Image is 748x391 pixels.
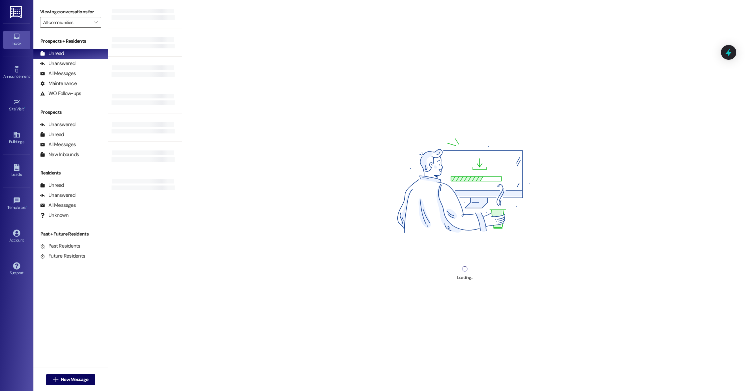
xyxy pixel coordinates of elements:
a: Leads [3,162,30,180]
span: • [26,204,27,209]
button: New Message [46,374,96,385]
div: Unread [40,50,64,57]
label: Viewing conversations for [40,7,101,17]
img: ResiDesk Logo [10,6,23,18]
a: Inbox [3,31,30,49]
div: Future Residents [40,253,85,260]
div: Unread [40,131,64,138]
div: Prospects [33,109,108,116]
div: Loading... [457,274,472,281]
div: Maintenance [40,80,77,87]
div: Unanswered [40,60,75,67]
div: Past + Future Residents [33,231,108,238]
div: All Messages [40,202,76,209]
i:  [53,377,58,382]
span: • [30,73,31,78]
a: Templates • [3,195,30,213]
div: WO Follow-ups [40,90,81,97]
span: • [24,106,25,110]
div: All Messages [40,141,76,148]
a: Account [3,228,30,246]
div: Unknown [40,212,68,219]
div: New Inbounds [40,151,79,158]
span: New Message [61,376,88,383]
div: Prospects + Residents [33,38,108,45]
div: All Messages [40,70,76,77]
div: Unread [40,182,64,189]
input: All communities [43,17,90,28]
div: Unanswered [40,121,75,128]
a: Buildings [3,129,30,147]
i:  [94,20,98,25]
div: Residents [33,169,108,176]
div: Past Residents [40,243,80,250]
div: Unanswered [40,192,75,199]
a: Support [3,260,30,278]
a: Site Visit • [3,96,30,114]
